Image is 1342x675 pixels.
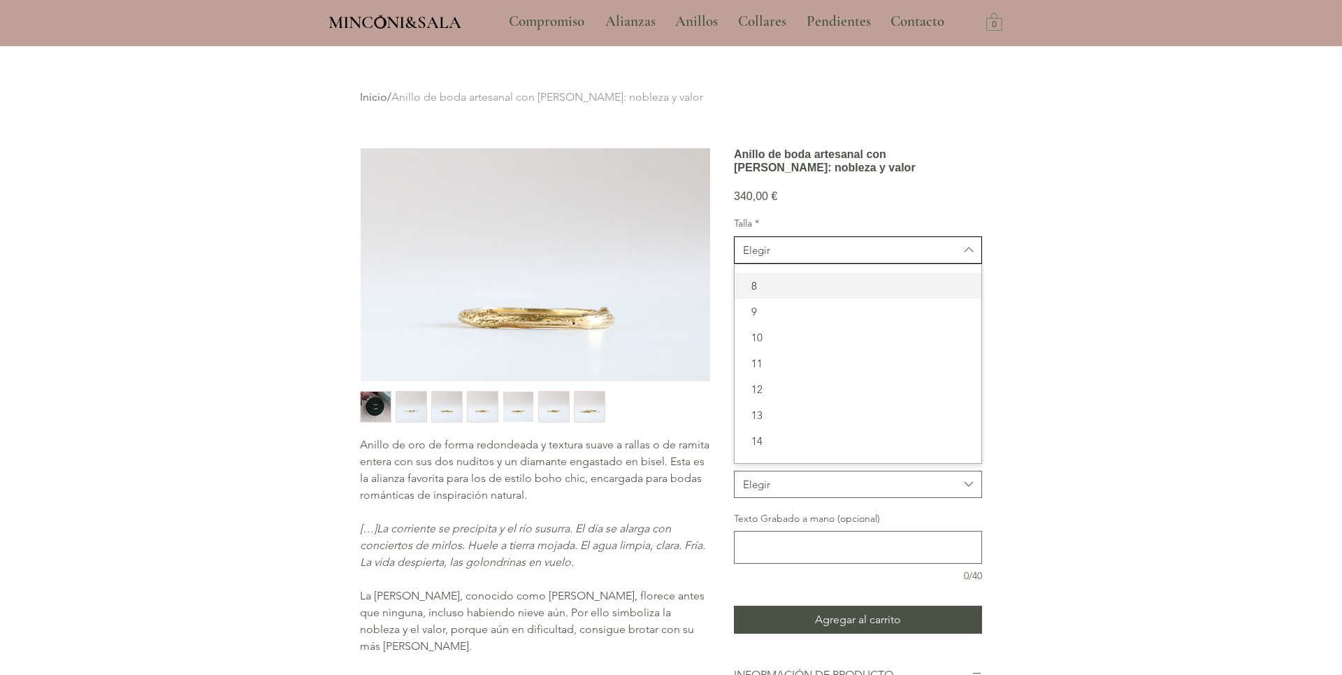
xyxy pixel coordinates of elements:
[360,391,391,422] button: Miniatura: Alianza de boda artesanal Barcelona
[735,428,981,454] div: 14
[731,4,793,39] p: Collares
[391,90,703,104] a: Anillo de boda artesanal con [PERSON_NAME]: nobleza y valor
[735,299,981,325] div: 9
[361,392,391,422] img: Miniatura: Alianza de boda artesanal Barcelona
[986,12,1002,31] a: Carrito con 0 ítems
[668,4,725,39] p: Anillos
[503,391,534,422] div: 5 / 7
[734,236,982,264] button: Talla
[360,589,705,653] span: La [PERSON_NAME], conocido como [PERSON_NAME], florece antes que ninguna, incluso habiendo nieve ...
[735,376,981,402] div: 12
[743,382,973,397] span: 12
[360,522,377,535] span: […]
[743,477,770,492] div: Elegir
[467,391,498,422] div: 4 / 7
[539,392,569,422] img: Miniatura: Alianza de boda artesanal Barcelona
[360,148,711,382] button: Alianza de boda artesanal BarcelonaAgrandar
[743,278,973,293] span: 8
[743,330,973,345] span: 10
[360,90,387,104] a: Inicio
[502,4,591,39] p: Compromiso
[432,392,462,422] img: Miniatura: Alianza de boda artesanal Barcelona
[467,391,498,422] button: Miniatura: Alianza de boda artesanal Barcelona
[743,434,973,448] span: 14
[396,392,426,422] img: Miniatura: Alianza de boda artesanal Barcelona
[800,4,878,39] p: Pendientes
[735,402,981,428] div: 13
[796,4,880,39] a: Pendientes
[360,391,391,422] div: 1 / 7
[598,4,663,39] p: Alianzas
[575,392,605,422] img: Miniatura: Alianza de boda artesanal Barcelona
[360,438,709,502] span: Anillo de oro de forma redondeada y textura suave a rallas o de ramita entera con sus dos nuditos...
[734,512,982,526] label: Texto Grabado a mano (opcional)
[743,408,973,422] span: 13
[734,148,982,174] h1: Anillo de boda artesanal con [PERSON_NAME]: nobleza y valor
[329,9,461,32] a: MINCONI&SALA
[471,4,983,39] nav: Sitio
[743,304,973,319] span: 9
[431,391,463,422] div: 3 / 7
[574,391,605,422] div: 7 / 7
[743,243,770,257] div: Elegir
[880,4,955,39] a: Contacto
[498,4,595,39] a: Compromiso
[734,606,982,634] button: Agregar al carrito
[468,392,498,422] img: Miniatura: Alianza de boda artesanal Barcelona
[396,391,427,422] div: 2 / 7
[361,148,710,381] img: Alianza de boda artesanal Barcelona
[734,190,777,202] span: 340,00 €
[431,391,463,422] button: Miniatura: Alianza de boda artesanal Barcelona
[503,392,533,422] img: Miniatura: Alianza de boda artesanal Barcelona
[595,4,665,39] a: Alianzas
[735,454,981,480] div: 15
[735,325,981,350] div: 10
[992,20,997,30] text: 0
[329,12,461,33] span: MINCONI&SALA
[396,391,427,422] button: Miniatura: Alianza de boda artesanal Barcelona
[375,15,387,29] img: Minconi Sala
[815,611,901,628] span: Agregar al carrito
[743,356,973,371] span: 11
[360,90,971,105] div: /
[538,391,570,422] div: 6 / 7
[728,4,796,39] a: Collares
[734,569,982,583] div: 0/40
[538,391,570,422] button: Miniatura: Alianza de boda artesanal Barcelona
[503,391,534,422] button: Miniatura: Alianza de boda artesanal Barcelona
[734,217,982,231] label: Talla
[360,522,705,569] span: La corriente se precipita y el río susurra. El día se alarga con conciertos de mirlos. Huele a ti...
[735,273,981,299] div: 8
[734,471,982,498] button: Grabado a mano
[574,391,605,422] button: Miniatura: Alianza de boda artesanal Barcelona
[665,4,728,39] a: Anillos
[735,350,981,376] div: 11
[735,537,981,557] textarea: Texto Grabado a mano (opcional)
[883,4,951,39] p: Contacto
